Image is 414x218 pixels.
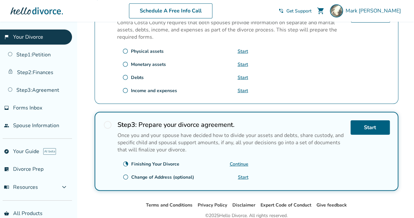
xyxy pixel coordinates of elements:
[131,88,177,94] div: Income and expenses
[103,120,112,129] span: radio_button_unchecked
[117,132,345,153] p: Once you and your spouse have decided how to divide your assets and debts, share custody, and spe...
[43,148,56,155] span: AI beta
[131,74,144,81] div: Debts
[4,167,9,172] span: list_alt_check
[286,8,312,14] span: Get Support
[279,8,312,14] a: phone_in_talkGet Support
[122,74,128,80] span: radio_button_unchecked
[261,202,311,208] a: Expert Code of Conduct
[131,48,164,54] div: Physical assets
[4,185,9,190] span: menu_book
[117,19,346,41] p: Contra Costa County requires that both spouses provide information on separate and marital assets...
[13,104,42,111] span: Forms Inbox
[60,183,68,191] span: expand_more
[4,149,9,154] span: explore
[4,123,9,128] span: people
[122,88,128,93] span: radio_button_unchecked
[123,174,129,180] span: radio_button_unchecked
[4,105,9,110] span: inbox
[238,48,248,54] a: Start
[279,8,284,13] span: phone_in_talk
[238,74,248,81] a: Start
[131,174,194,180] div: Change of Address (optional)
[198,202,227,208] a: Privacy Policy
[131,61,166,68] div: Monetary assets
[131,161,179,167] div: Finishing Your Divorce
[230,161,248,167] a: Continue
[117,120,345,129] h2: Prepare your divorce agreement.
[316,201,347,209] li: Give feedback
[117,120,137,129] strong: Step 3 :
[317,7,325,15] span: shopping_cart
[381,187,414,218] iframe: Chat Widget
[129,3,212,18] a: Schedule A Free Info Call
[123,161,129,167] span: clock_loader_40
[4,34,9,40] span: flag_2
[238,61,248,68] a: Start
[4,211,9,216] span: shopping_basket
[122,48,128,54] span: radio_button_unchecked
[238,88,248,94] a: Start
[346,7,404,14] span: Mark [PERSON_NAME]
[122,61,128,67] span: radio_button_unchecked
[351,120,390,135] a: Start
[232,201,255,209] li: Disclaimer
[330,4,343,17] img: Mark Chatman
[146,202,192,208] a: Terms and Conditions
[4,184,38,191] span: Resources
[238,174,248,180] a: Start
